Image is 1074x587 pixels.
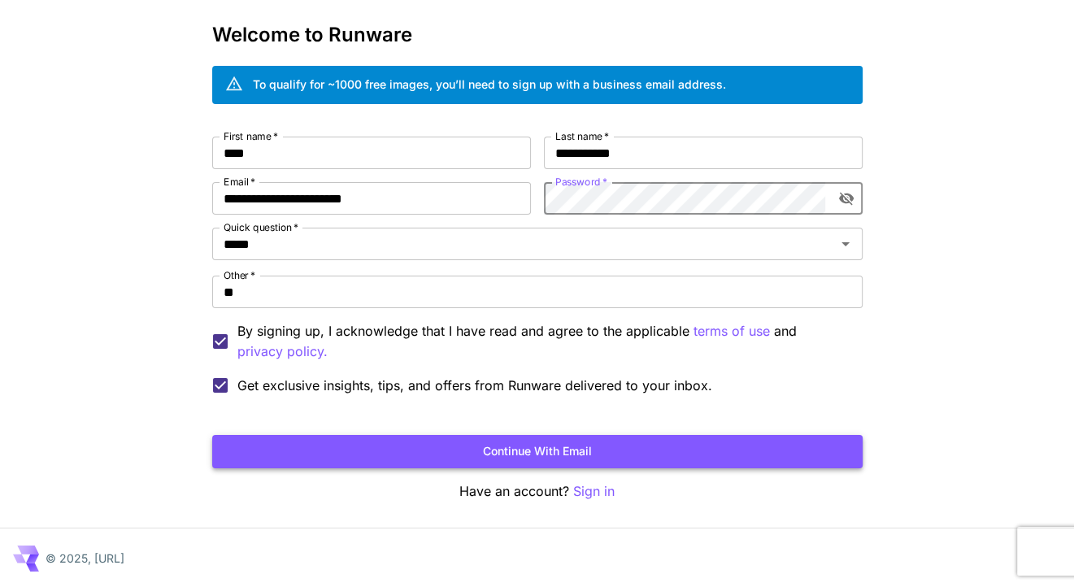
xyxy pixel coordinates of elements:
[253,76,726,93] div: To qualify for ~1000 free images, you’ll need to sign up with a business email address.
[224,220,298,234] label: Quick question
[834,233,857,255] button: Open
[694,321,770,341] button: By signing up, I acknowledge that I have read and agree to the applicable and privacy policy.
[237,341,328,362] p: privacy policy.
[555,175,607,189] label: Password
[212,435,863,468] button: Continue with email
[224,175,255,189] label: Email
[212,481,863,502] p: Have an account?
[573,481,615,502] button: Sign in
[832,184,861,213] button: toggle password visibility
[555,129,609,143] label: Last name
[237,321,850,362] p: By signing up, I acknowledge that I have read and agree to the applicable and
[224,129,278,143] label: First name
[237,376,712,395] span: Get exclusive insights, tips, and offers from Runware delivered to your inbox.
[224,268,255,282] label: Other
[694,321,770,341] p: terms of use
[212,24,863,46] h3: Welcome to Runware
[46,550,124,567] p: © 2025, [URL]
[237,341,328,362] button: By signing up, I acknowledge that I have read and agree to the applicable terms of use and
